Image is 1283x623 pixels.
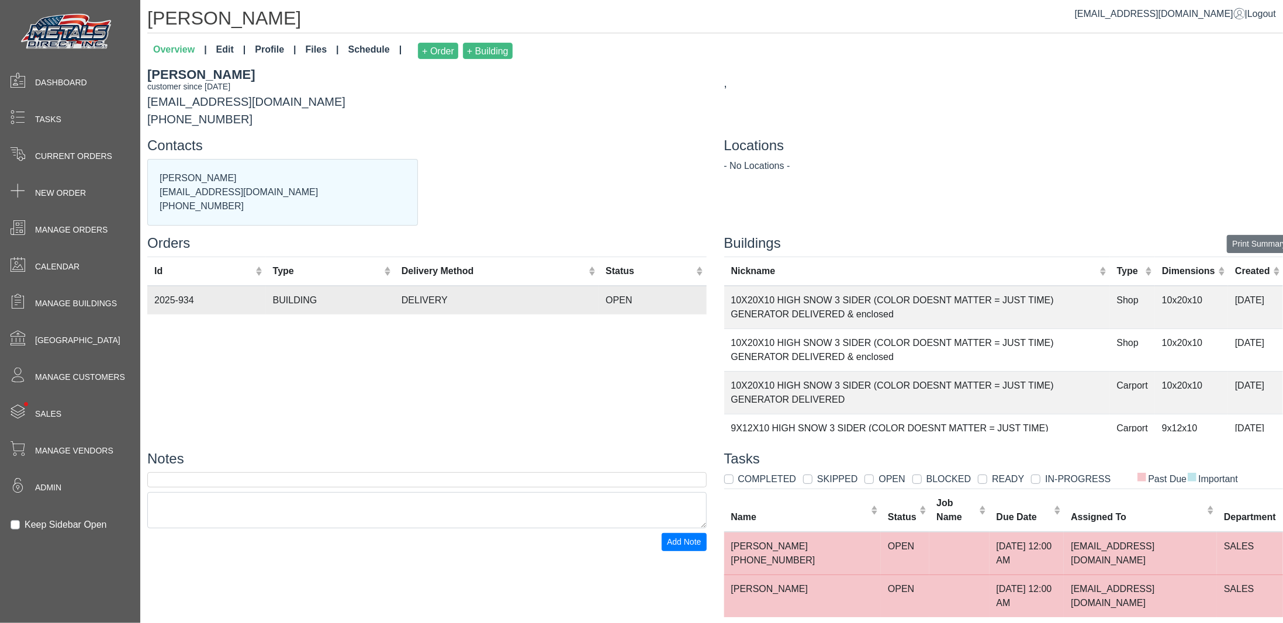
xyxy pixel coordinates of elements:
[139,65,715,128] div: [EMAIL_ADDRESS][DOMAIN_NAME] [PHONE_NUMBER]
[1155,328,1228,371] td: 10x20x10
[731,510,868,524] div: Name
[301,38,344,64] a: Files
[147,65,707,84] div: [PERSON_NAME]
[724,371,1110,414] td: 10X20X10 HIGH SNOW 3 SIDER (COLOR DOESNT MATTER = JUST TIME) GENERATOR DELIVERED
[667,537,701,546] span: Add Note
[1110,414,1155,456] td: Carport
[1187,474,1238,484] span: Important
[1045,472,1111,486] label: IN-PROGRESS
[154,264,253,278] div: Id
[266,286,395,314] td: BUILDING
[18,11,117,54] img: Metals Direct Inc Logo
[936,496,976,524] div: Job Name
[926,472,971,486] label: BLOCKED
[724,574,881,617] td: [PERSON_NAME]
[1228,286,1283,329] td: [DATE]
[879,472,905,486] label: OPEN
[724,532,881,575] td: [PERSON_NAME] [PHONE_NUMBER]
[147,7,1283,33] h1: [PERSON_NAME]
[148,38,212,64] a: Overview
[724,286,1110,329] td: 10X20X10 HIGH SNOW 3 SIDER (COLOR DOESNT MATTER = JUST TIME) GENERATOR DELIVERED & enclosed
[990,532,1064,575] td: [DATE] 12:00 AM
[35,150,112,162] span: Current Orders
[1064,532,1217,575] td: [EMAIL_ADDRESS][DOMAIN_NAME]
[250,38,300,64] a: Profile
[1155,414,1228,456] td: 9x12x10
[402,264,586,278] div: Delivery Method
[35,187,86,199] span: New Order
[148,160,417,225] div: [PERSON_NAME] [EMAIL_ADDRESS][DOMAIN_NAME] [PHONE_NUMBER]
[1075,7,1276,21] div: |
[212,38,251,64] a: Edit
[35,371,125,383] span: Manage Customers
[1217,574,1283,617] td: SALES
[1136,472,1147,480] span: ■
[35,408,61,420] span: Sales
[724,328,1110,371] td: 10X20X10 HIGH SNOW 3 SIDER (COLOR DOESNT MATTER = JUST TIME) GENERATOR DELIVERED & enclosed
[147,81,707,93] div: customer since [DATE]
[35,261,79,273] span: Calendar
[992,472,1024,486] label: READY
[1247,9,1276,19] span: Logout
[1217,532,1283,575] td: SALES
[1110,286,1155,329] td: Shop
[35,482,61,494] span: Admin
[11,385,41,423] span: •
[147,451,707,468] h4: Notes
[662,533,706,551] button: Add Note
[881,532,929,575] td: OPEN
[35,77,87,89] span: Dashboard
[1075,9,1245,19] a: [EMAIL_ADDRESS][DOMAIN_NAME]
[273,264,382,278] div: Type
[1235,264,1270,278] div: Created
[606,264,693,278] div: Status
[35,297,117,310] span: Manage Buildings
[1228,414,1283,456] td: [DATE]
[1224,510,1276,524] div: Department
[395,286,599,314] td: DELIVERY
[599,286,706,314] td: OPEN
[724,414,1110,456] td: 9X12X10 HIGH SNOW 3 SIDER (COLOR DOESNT MATTER = JUST TIME) GENERATOR
[1228,328,1283,371] td: [DATE]
[1187,472,1197,480] span: ■
[731,264,1097,278] div: Nickname
[1155,371,1228,414] td: 10x20x10
[1228,371,1283,414] td: [DATE]
[1155,286,1228,329] td: 10x20x10
[990,574,1064,617] td: [DATE] 12:00 AM
[25,518,107,532] label: Keep Sidebar Open
[888,510,917,524] div: Status
[1071,510,1204,524] div: Assigned To
[1110,328,1155,371] td: Shop
[35,113,61,126] span: Tasks
[147,235,707,252] h4: Orders
[463,43,513,59] button: + Building
[35,224,108,236] span: Manage Orders
[1162,264,1215,278] div: Dimensions
[147,137,707,154] h4: Contacts
[35,445,113,457] span: Manage Vendors
[1110,371,1155,414] td: Carport
[147,286,266,314] td: 2025-934
[344,38,407,64] a: Schedule
[997,510,1051,524] div: Due Date
[35,334,120,347] span: [GEOGRAPHIC_DATA]
[881,574,929,617] td: OPEN
[1117,264,1142,278] div: Type
[418,43,458,59] button: + Order
[1136,474,1187,484] span: Past Due
[817,472,857,486] label: SKIPPED
[738,472,797,486] label: COMPLETED
[1064,574,1217,617] td: [EMAIL_ADDRESS][DOMAIN_NAME]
